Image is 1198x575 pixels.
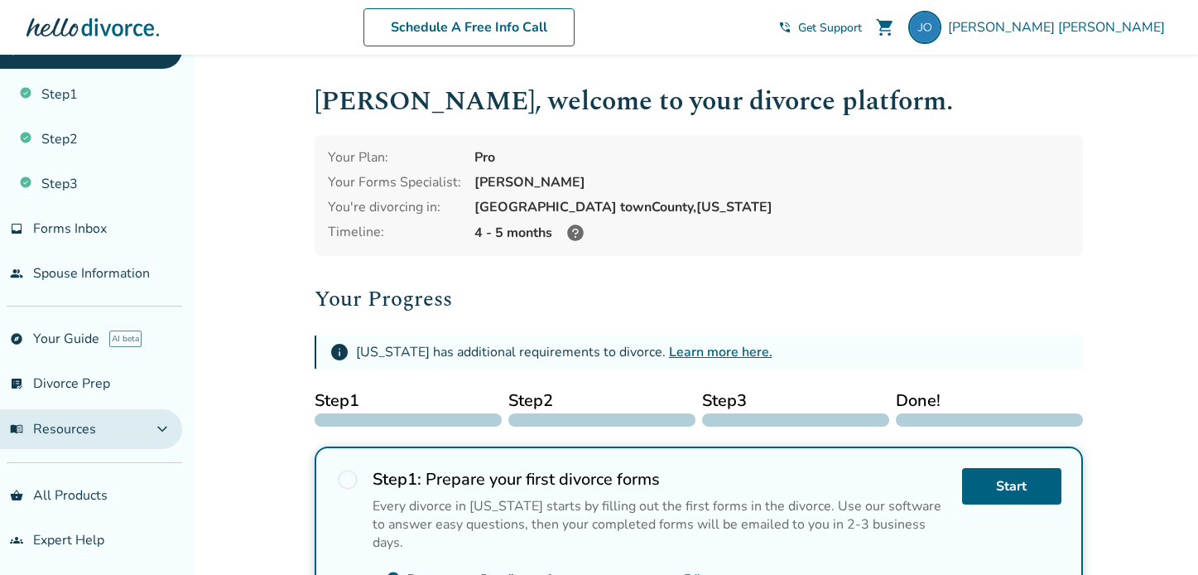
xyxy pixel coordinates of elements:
div: Pro [474,148,1070,167]
h2: Your Progress [315,283,1083,316]
span: Step 1 [315,389,502,413]
div: 4 - 5 months [474,223,1070,243]
span: inbox [10,222,23,235]
div: [GEOGRAPHIC_DATA] town County, [US_STATE] [474,198,1070,216]
strong: Step 1 : [373,468,421,490]
h1: [PERSON_NAME] , welcome to your divorce platform. [315,81,1083,122]
div: Your Forms Specialist: [328,173,461,191]
span: Done! [896,389,1083,413]
span: expand_more [152,419,172,439]
div: Timeline: [328,223,461,243]
span: shopping_basket [10,489,23,502]
h2: Prepare your first divorce forms [373,468,949,490]
span: [PERSON_NAME] [PERSON_NAME] [948,18,1172,36]
a: phone_in_talkGet Support [778,20,862,36]
span: Step 3 [702,389,889,413]
a: Schedule A Free Info Call [363,8,575,46]
a: Start [962,468,1061,505]
span: Forms Inbox [33,220,107,238]
span: explore [10,332,23,345]
a: Learn more here. [669,343,772,361]
div: [PERSON_NAME] [474,173,1070,191]
span: groups [10,534,23,547]
span: menu_book [10,423,23,436]
iframe: Chat Widget [1115,495,1198,575]
img: jobrien737@yahoo.com [908,11,941,44]
span: Step 2 [508,389,695,413]
span: radio_button_unchecked [336,468,359,491]
span: phone_in_talk [778,21,791,34]
div: [US_STATE] has additional requirements to divorce. [356,343,772,361]
div: You're divorcing in: [328,198,461,216]
div: Every divorce in [US_STATE] starts by filling out the first forms in the divorce. Use our softwar... [373,497,949,552]
span: shopping_cart [875,17,895,37]
div: Your Plan: [328,148,461,167]
span: Resources [10,420,96,438]
span: people [10,267,23,280]
span: info [330,342,349,362]
span: Get Support [798,20,862,36]
span: AI beta [109,331,142,347]
span: list_alt_check [10,377,23,390]
span: flag_2 [10,43,23,56]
